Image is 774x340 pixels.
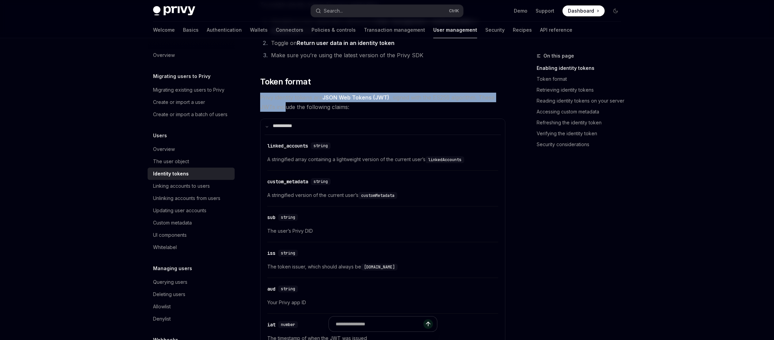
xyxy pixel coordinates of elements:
li: Make sure you’re using the latest version of the Privy SDK [269,50,505,60]
div: Create or import a user [153,98,205,106]
span: string [314,179,328,184]
a: Security [485,22,505,38]
a: Whitelabel [148,241,235,253]
button: Send message [423,319,433,329]
a: Querying users [148,276,235,288]
div: Linking accounts to users [153,182,210,190]
a: Migrating existing users to Privy [148,84,235,96]
a: Overview [148,143,235,155]
a: Denylist [148,313,235,325]
code: [DOMAIN_NAME] [361,264,398,271]
a: API reference [540,22,572,38]
a: Token format [537,74,626,84]
span: string [281,286,295,292]
span: Privy identity tokens are , signed with the ES256 algorithm. These JWTs include the following cla... [260,93,505,112]
div: UI components [153,231,187,239]
a: UI components [148,229,235,241]
a: Security considerations [537,139,626,150]
a: Policies & controls [312,22,356,38]
span: The user’s Privy DID [267,227,498,235]
div: Overview [153,51,175,59]
a: Welcome [153,22,175,38]
a: Support [536,7,554,14]
div: The user object [153,157,189,166]
a: Overview [148,49,235,61]
a: Enabling identity tokens [537,63,626,74]
span: string [281,250,295,256]
a: Recipes [513,22,532,38]
a: Create or import a batch of users [148,108,235,121]
div: Whitelabel [153,243,177,251]
span: Ctrl K [449,8,459,14]
h5: Managing users [153,264,192,273]
a: Create or import a user [148,96,235,108]
h5: Users [153,132,167,140]
span: A stringified array containing a lightweight version of the current user’s [267,155,498,164]
div: Custom metadata [153,219,192,227]
span: Dashboard [568,7,594,14]
strong: Return user data in an identity token [297,40,394,46]
div: Search... [324,7,343,15]
li: Toggle on [269,38,505,48]
div: Create or import a batch of users [153,110,228,119]
div: sub [267,214,275,221]
a: Custom metadata [148,217,235,229]
code: linkedAccounts [425,156,464,163]
div: Unlinking accounts from users [153,194,220,202]
span: On this page [543,52,574,60]
a: Demo [514,7,527,14]
a: Unlinking accounts from users [148,192,235,204]
a: JSON Web Tokens (JWT) [322,94,389,101]
div: linked_accounts [267,142,308,149]
div: iss [267,250,275,257]
div: Overview [153,145,175,153]
a: Retrieving identity tokens [537,84,626,95]
a: Updating user accounts [148,204,235,217]
a: Reading identity tokens on your server [537,95,626,106]
a: Transaction management [364,22,425,38]
a: Wallets [250,22,268,38]
span: Token format [260,76,310,87]
span: Your Privy app ID [267,298,498,307]
span: The token issuer, which should always be [267,263,498,271]
div: Identity tokens [153,170,189,178]
a: Deleting users [148,288,235,300]
a: Linking accounts to users [148,180,235,192]
a: Allowlist [148,300,235,313]
h5: Migrating users to Privy [153,72,211,80]
img: dark logo [153,6,195,16]
span: A stringified version of the current user’s [267,191,498,199]
a: Authentication [207,22,242,38]
div: Deleting users [153,290,185,298]
a: Refreshing the identity token [537,117,626,128]
div: Updating user accounts [153,206,206,215]
a: Verifying the identity token [537,128,626,139]
a: Identity tokens [148,168,235,180]
a: User management [433,22,477,38]
a: The user object [148,155,235,168]
div: Querying users [153,278,187,286]
a: Dashboard [562,5,605,16]
div: Denylist [153,315,171,323]
a: Basics [183,22,199,38]
span: string [314,143,328,149]
button: Toggle dark mode [610,5,621,16]
code: customMetadata [358,192,397,199]
a: Connectors [276,22,303,38]
div: Allowlist [153,303,171,311]
div: Migrating existing users to Privy [153,86,224,94]
span: string [281,215,295,220]
div: aud [267,285,275,292]
button: Search...CtrlK [311,5,463,17]
a: Accessing custom metadata [537,106,626,117]
div: custom_metadata [267,178,308,185]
